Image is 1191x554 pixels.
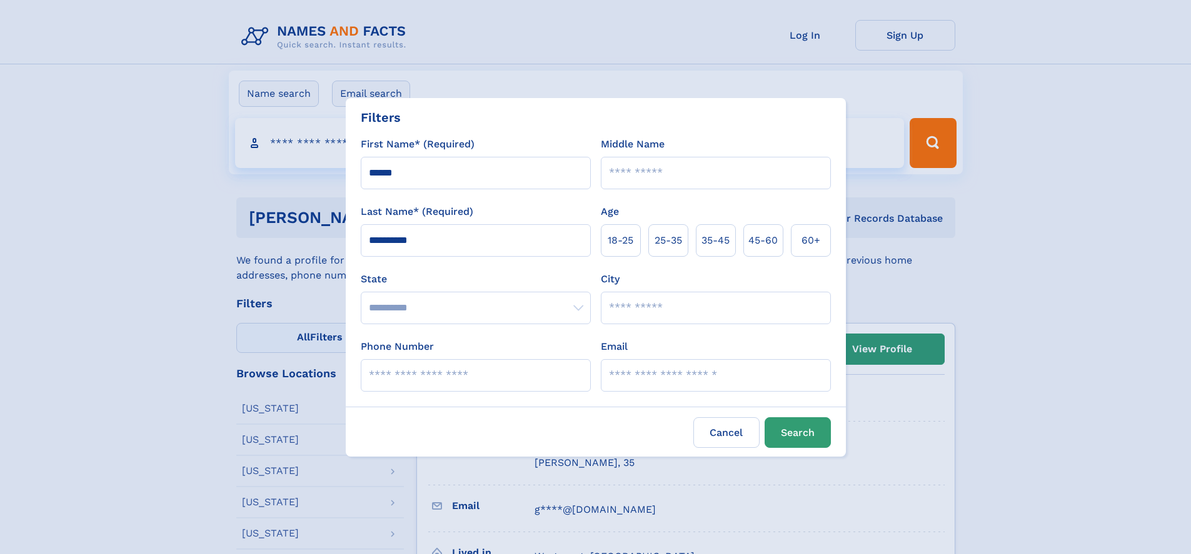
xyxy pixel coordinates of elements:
[361,137,475,152] label: First Name* (Required)
[361,204,473,219] label: Last Name* (Required)
[748,233,778,248] span: 45‑60
[655,233,682,248] span: 25‑35
[361,108,401,127] div: Filters
[601,204,619,219] label: Age
[701,233,730,248] span: 35‑45
[802,233,820,248] span: 60+
[601,339,628,354] label: Email
[693,417,760,448] label: Cancel
[361,339,434,354] label: Phone Number
[601,137,665,152] label: Middle Name
[765,417,831,448] button: Search
[361,272,591,287] label: State
[601,272,620,287] label: City
[608,233,633,248] span: 18‑25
